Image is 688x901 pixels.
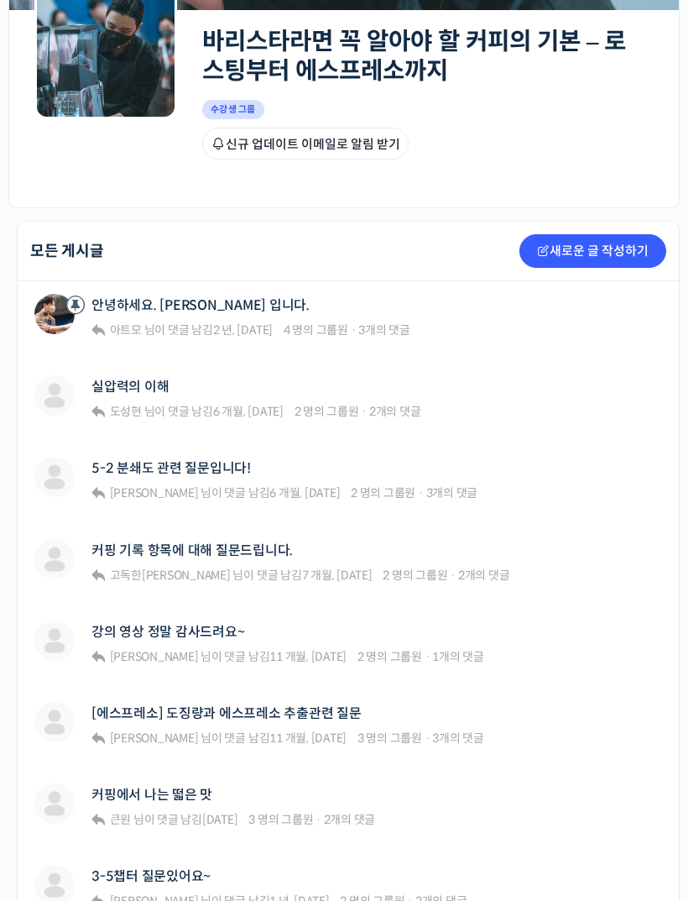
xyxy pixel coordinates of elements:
span: 3 명의 그룹원 [357,731,422,746]
span: 1개의 댓글 [432,650,484,665]
span: · [450,568,456,584]
span: 3개의 댓글 [432,731,484,746]
span: 님이 댓글 남김 [107,813,238,828]
a: 바리스타라면 꼭 알아야 할 커피의 기본 – 로스팅부터 에스프레소까지 [202,27,626,86]
span: · [315,813,321,828]
span: 2 명의 그룹원 [294,405,359,420]
h2: 모든 게시글 [30,244,104,259]
a: [PERSON_NAME] [107,731,199,746]
a: [에스프레소] 도징량과 에스프레소 추출관련 질문 [91,706,362,722]
a: 2 년, [DATE] [213,323,273,338]
span: 3 명의 그룹원 [248,813,313,828]
span: 2 명의 그룹원 [357,650,422,665]
a: 아트모 [107,323,142,338]
span: 4 명의 그룹원 [284,323,348,338]
span: 님이 댓글 남김 [107,323,273,338]
span: 3개의 댓글 [358,323,410,338]
span: 님이 댓글 남김 [107,568,373,584]
span: [PERSON_NAME] [110,650,199,665]
span: · [425,650,430,665]
span: · [351,323,357,338]
span: 님이 댓글 남김 [107,405,284,420]
a: 7 개월, [DATE] [302,568,373,584]
span: 아트모 [110,323,142,338]
a: 홈 [5,532,111,574]
a: 11 개월, [DATE] [269,650,347,665]
span: 수강생 그룹 [202,101,264,120]
a: 6 개월, [DATE] [213,405,284,420]
span: 2 명의 그룹원 [383,568,447,584]
span: 설정 [259,558,279,571]
a: 6 개월, [DATE] [269,486,340,501]
span: [PERSON_NAME] [110,731,199,746]
a: 11 개월, [DATE] [269,731,347,746]
a: 큰원 [107,813,131,828]
span: · [418,486,424,501]
a: 실압력의 이해 [91,380,169,395]
a: 새로운 글 작성하기 [519,235,666,269]
span: 도성현 [110,405,142,420]
a: 강의 영상 정말 감사드려요~ [91,625,244,641]
a: 커핑 기록 항목에 대해 질문드립니다. [91,543,293,559]
a: 대화 [111,532,216,574]
a: 고독한[PERSON_NAME] [107,568,231,584]
span: 2개의 댓글 [369,405,421,420]
span: [PERSON_NAME] [110,486,199,501]
span: 2개의 댓글 [458,568,510,584]
span: 님이 댓글 남김 [107,731,347,746]
a: 도성현 [107,405,142,420]
span: · [425,731,430,746]
span: 2개의 댓글 [324,813,376,828]
a: [DATE] [202,813,238,828]
span: 홈 [53,558,63,571]
span: 님이 댓글 남김 [107,486,341,501]
span: 님이 댓글 남김 [107,650,347,665]
button: 신규 업데이트 이메일로 알림 받기 [202,128,409,160]
a: [PERSON_NAME] [107,486,199,501]
span: 대화 [154,558,174,572]
a: 설정 [216,532,322,574]
a: 안녕하세요. [PERSON_NAME] 입니다. [91,298,310,314]
a: 3-5챕터 질문있어요~ [91,869,211,885]
a: [PERSON_NAME] [107,650,199,665]
span: 큰원 [110,813,132,828]
span: 2 명의 그룹원 [351,486,415,501]
span: 고독한[PERSON_NAME] [110,568,231,584]
a: 5-2 분쇄도 관련 질문입니다! [91,461,251,477]
a: 커핑에서 나는 떫은 맛 [91,788,212,804]
span: 3개의 댓글 [426,486,478,501]
span: · [361,405,367,420]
